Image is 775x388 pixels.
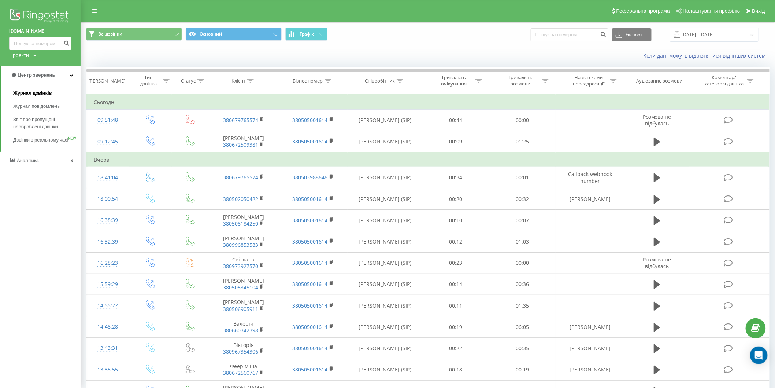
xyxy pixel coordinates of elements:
td: [PERSON_NAME] (SIP) [348,274,422,295]
img: Ringostat logo [9,7,71,26]
a: 380996853583 [223,241,258,248]
div: Клієнт [231,78,245,84]
span: Центр звернень [18,72,55,78]
a: 380505001614 [293,238,328,245]
td: Callback webhook number [556,167,625,188]
td: 00:35 [489,338,556,359]
a: Центр звернень [1,66,81,84]
td: 00:34 [422,167,489,188]
td: 01:25 [489,131,556,153]
a: 380508184250 [223,220,258,227]
td: [PERSON_NAME] (SIP) [348,110,422,131]
input: Пошук за номером [9,37,71,50]
a: Коли дані можуть відрізнятися вiд інших систем [644,52,770,59]
td: 00:18 [422,359,489,380]
td: 01:03 [489,231,556,252]
div: [PERSON_NAME] [88,78,125,84]
div: Співробітник [365,78,395,84]
span: Графік [300,32,314,37]
div: Open Intercom Messenger [750,347,768,364]
span: Реферальна програма [616,8,670,14]
td: [PERSON_NAME] (SIP) [348,316,422,338]
a: Дзвінки в реальному часіNEW [13,133,81,147]
span: Звіт про пропущені необроблені дзвінки [13,116,77,131]
td: [PERSON_NAME] (SIP) [348,338,422,359]
span: Всі дзвінки [98,31,122,37]
div: 14:55:22 [94,299,122,313]
td: [PERSON_NAME] (SIP) [348,188,422,210]
td: [PERSON_NAME] [556,316,625,338]
span: Журнал дзвінків [13,89,52,97]
td: 00:01 [489,167,556,188]
span: Налаштування профілю [683,8,740,14]
td: [PERSON_NAME] (SIP) [348,167,422,188]
span: Дзвінки в реальному часі [13,136,68,144]
div: 16:32:39 [94,235,122,249]
div: Тип дзвінка [136,74,162,87]
button: Всі дзвінки [86,28,182,41]
td: 00:32 [489,188,556,210]
td: 00:44 [422,110,489,131]
td: 01:35 [489,295,556,316]
a: 380505345104 [223,284,258,291]
td: Вчора [86,153,770,167]
td: 00:11 [422,295,489,316]
span: Розмова не відбулась [643,256,671,270]
button: Графік [285,28,327,41]
a: Звіт про пропущені необроблені дзвінки [13,113,81,133]
a: 380505001614 [293,281,328,288]
div: Бізнес номер [293,78,323,84]
td: [PERSON_NAME] [209,274,278,295]
td: Сьогодні [86,95,770,110]
div: Тривалість розмови [501,74,540,87]
a: [DOMAIN_NAME] [9,28,71,35]
div: Аудіозапис розмови [637,78,683,84]
td: Валерій [209,316,278,338]
a: Журнал повідомлень [13,100,81,113]
a: 380967354306 [223,348,258,355]
td: 00:20 [422,188,489,210]
a: 380672560767 [223,369,258,376]
td: [PERSON_NAME] [209,210,278,231]
a: 380505001614 [293,117,328,124]
div: Проекти [9,52,29,59]
div: 16:38:39 [94,213,122,227]
td: [PERSON_NAME] [556,338,625,359]
a: 380503988646 [293,174,328,181]
td: Вікторія [209,338,278,359]
input: Пошук за номером [531,28,608,41]
div: Коментар/категорія дзвінка [702,74,745,87]
td: 00:12 [422,231,489,252]
a: 380679765574 [223,117,258,124]
div: 09:51:48 [94,113,122,127]
a: 380505001614 [293,195,328,202]
td: 06:05 [489,316,556,338]
td: 00:09 [422,131,489,153]
div: 13:35:55 [94,363,122,377]
button: Експорт [612,28,652,41]
a: 380505001614 [293,302,328,309]
a: 380505001614 [293,217,328,224]
span: Аналiтика [17,158,39,163]
div: Статус [181,78,196,84]
a: 380505001614 [293,323,328,330]
div: Тривалість очікування [434,74,474,87]
a: 380679765574 [223,174,258,181]
a: 380505001614 [293,345,328,352]
td: Феер міша [209,359,278,380]
div: 16:28:23 [94,256,122,270]
td: [PERSON_NAME] (SIP) [348,231,422,252]
div: 09:12:45 [94,135,122,149]
div: 13:43:31 [94,341,122,355]
span: Розмова не відбулась [643,113,671,127]
a: 380502050422 [223,195,258,202]
td: 00:19 [489,359,556,380]
td: 00:00 [489,252,556,274]
td: 00:22 [422,338,489,359]
td: 00:14 [422,274,489,295]
td: 00:10 [422,210,489,231]
div: 18:00:54 [94,192,122,206]
td: [PERSON_NAME] (SIP) [348,210,422,231]
td: [PERSON_NAME] (SIP) [348,252,422,274]
a: Журнал дзвінків [13,87,81,100]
